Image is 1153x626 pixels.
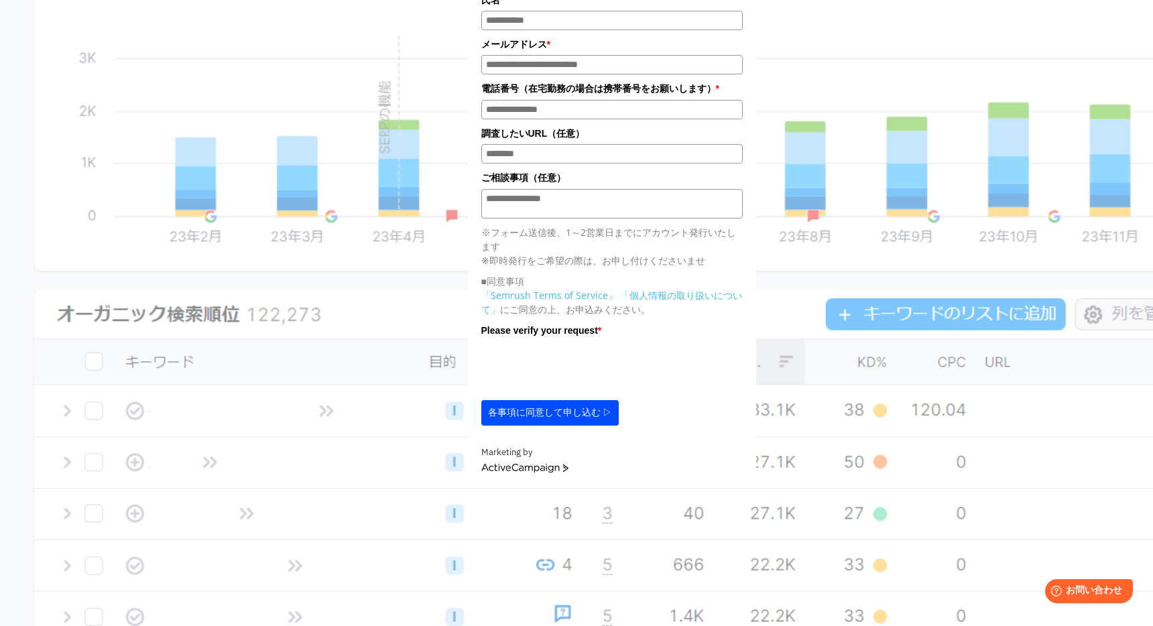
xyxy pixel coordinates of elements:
label: Please verify your request [481,323,743,338]
p: ※フォーム送信後、1～2営業日までにアカウント発行いたします ※即時発行をご希望の際は、お申し付けくださいませ [481,225,743,267]
label: ご相談事項（任意） [481,170,743,185]
label: 調査したいURL（任意） [481,126,743,141]
iframe: reCAPTCHA [481,341,685,393]
a: 「Semrush Terms of Service」 [481,289,617,302]
label: メールアドレス [481,37,743,52]
p: ■同意事項 [481,274,743,288]
p: にご同意の上、お申込みください。 [481,288,743,316]
button: 各事項に同意して申し込む ▷ [481,400,619,426]
iframe: Help widget launcher [1034,574,1138,611]
label: 電話番号（在宅勤務の場合は携帯番号をお願いします） [481,81,743,96]
div: Marketing by [481,446,743,460]
a: 「個人情報の取り扱いについて」 [481,289,742,316]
